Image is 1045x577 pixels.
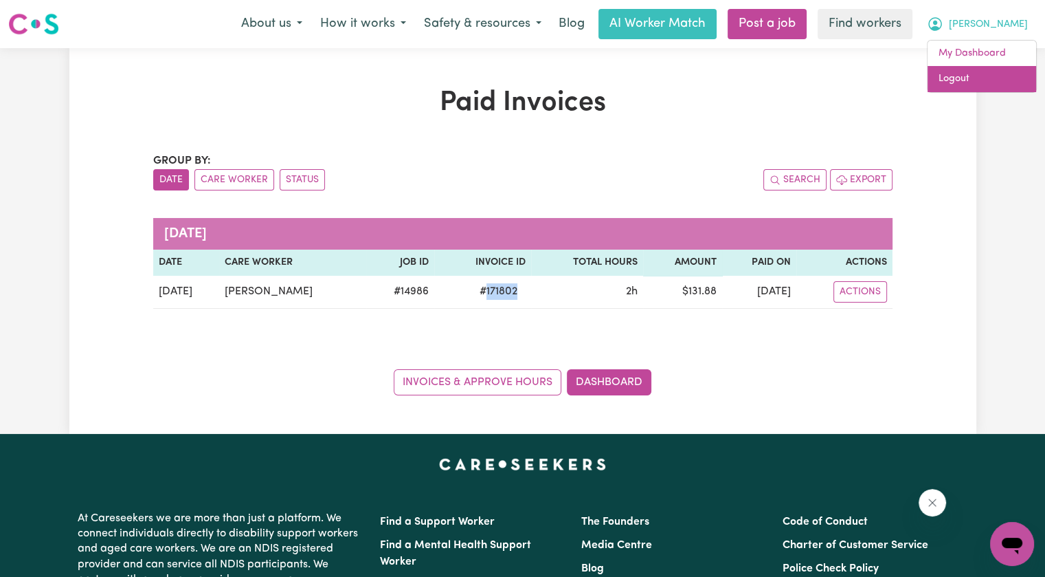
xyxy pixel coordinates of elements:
[990,522,1034,566] iframe: Button to launch messaging window
[8,12,59,36] img: Careseekers logo
[783,563,879,574] a: Police Check Policy
[366,250,434,276] th: Job ID
[722,276,796,309] td: [DATE]
[919,489,946,516] iframe: Close message
[928,41,1036,67] a: My Dashboard
[219,250,366,276] th: Care Worker
[232,10,311,39] button: About us
[581,516,649,527] a: The Founders
[153,250,219,276] th: Date
[728,9,807,39] a: Post a job
[763,169,827,190] button: Search
[153,87,892,120] h1: Paid Invoices
[783,540,928,551] a: Charter of Customer Service
[830,169,892,190] button: Export
[415,10,550,39] button: Safety & resources
[153,276,219,309] td: [DATE]
[8,10,83,21] span: Need any help?
[280,169,325,190] button: sort invoices by paid status
[643,276,721,309] td: $ 131.88
[394,369,561,395] a: Invoices & Approve Hours
[380,516,495,527] a: Find a Support Worker
[153,169,189,190] button: sort invoices by date
[434,250,531,276] th: Invoice ID
[471,283,526,300] span: # 171802
[643,250,721,276] th: Amount
[153,155,211,166] span: Group by:
[219,276,366,309] td: [PERSON_NAME]
[194,169,274,190] button: sort invoices by care worker
[567,369,651,395] a: Dashboard
[531,250,643,276] th: Total Hours
[928,66,1036,92] a: Logout
[366,276,434,309] td: # 14986
[949,17,1028,32] span: [PERSON_NAME]
[918,10,1037,39] button: My Account
[581,563,604,574] a: Blog
[796,250,892,276] th: Actions
[833,281,887,303] button: Actions
[311,10,415,39] button: How it works
[153,218,892,250] caption: [DATE]
[380,540,531,567] a: Find a Mental Health Support Worker
[581,540,652,551] a: Media Centre
[818,9,912,39] a: Find workers
[598,9,717,39] a: AI Worker Match
[550,9,593,39] a: Blog
[783,516,868,527] a: Code of Conduct
[927,40,1037,93] div: My Account
[439,459,606,470] a: Careseekers home page
[626,286,638,297] span: 2 hours
[8,8,59,40] a: Careseekers logo
[722,250,796,276] th: Paid On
